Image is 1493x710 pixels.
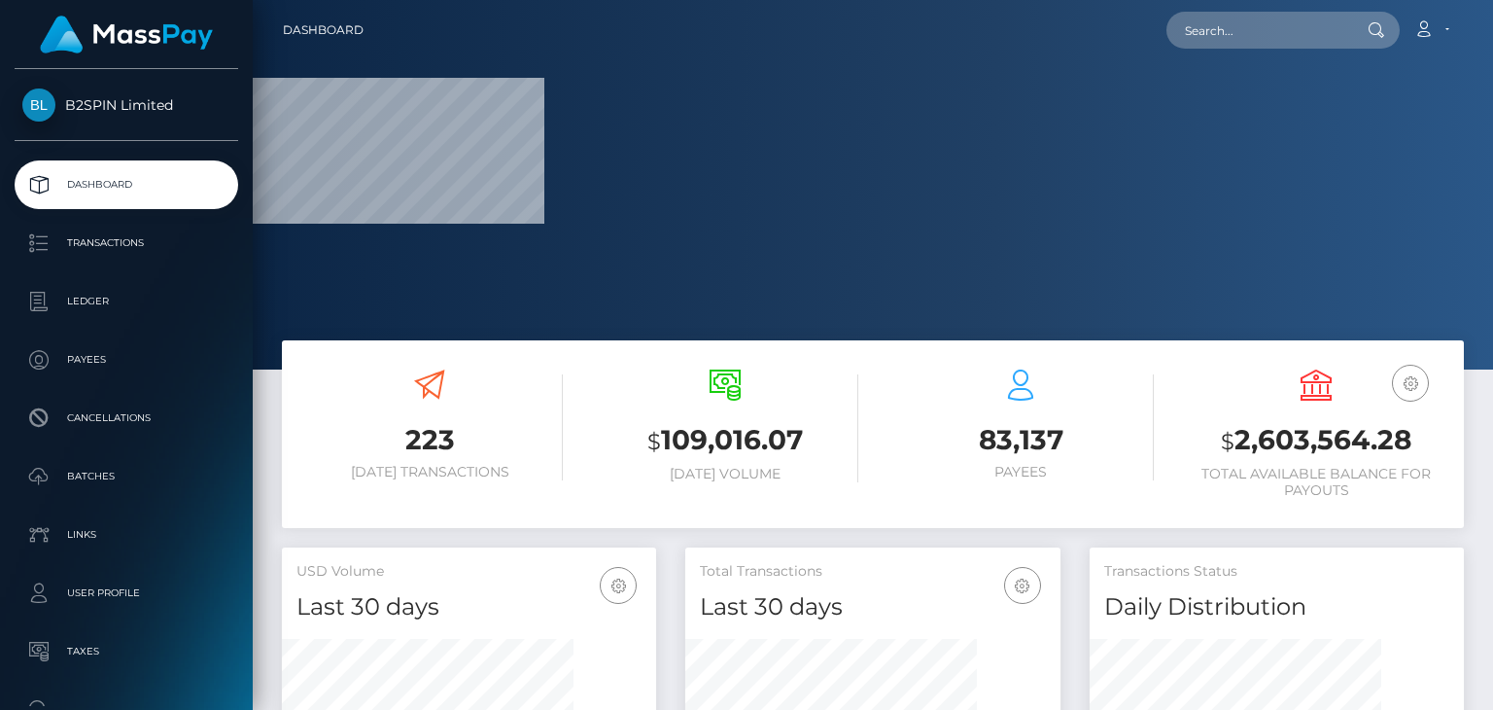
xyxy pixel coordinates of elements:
[1104,562,1449,582] h5: Transactions Status
[22,579,230,608] p: User Profile
[22,462,230,491] p: Batches
[1166,12,1349,49] input: Search...
[22,345,230,374] p: Payees
[15,511,238,559] a: Links
[22,229,230,258] p: Transactions
[15,394,238,443] a: Cancellations
[15,336,238,384] a: Payees
[647,428,661,455] small: $
[283,10,364,51] a: Dashboard
[22,170,230,199] p: Dashboard
[700,590,1045,624] h4: Last 30 days
[15,219,238,267] a: Transactions
[887,464,1154,480] h6: Payees
[296,590,642,624] h4: Last 30 days
[15,96,238,114] span: B2SPIN Limited
[1221,428,1234,455] small: $
[22,520,230,550] p: Links
[22,89,55,122] img: B2SPIN Limited
[1183,421,1449,461] h3: 2,603,564.28
[15,160,238,209] a: Dashboard
[15,277,238,326] a: Ledger
[887,421,1154,459] h3: 83,137
[40,16,213,53] img: MassPay Logo
[592,466,858,482] h6: [DATE] Volume
[22,637,230,666] p: Taxes
[296,464,563,480] h6: [DATE] Transactions
[700,562,1045,582] h5: Total Transactions
[296,421,563,459] h3: 223
[22,404,230,433] p: Cancellations
[15,627,238,676] a: Taxes
[592,421,858,461] h3: 109,016.07
[1104,590,1449,624] h4: Daily Distribution
[15,569,238,618] a: User Profile
[22,287,230,316] p: Ledger
[296,562,642,582] h5: USD Volume
[1183,466,1449,499] h6: Total Available Balance for Payouts
[15,452,238,501] a: Batches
